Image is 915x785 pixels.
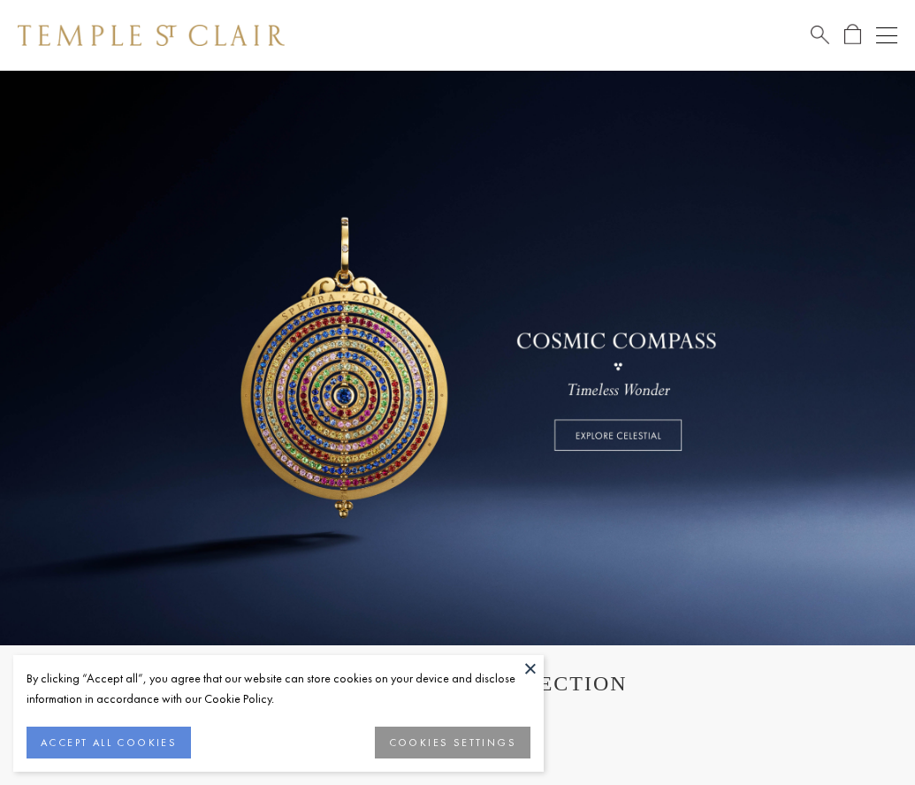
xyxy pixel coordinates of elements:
button: Open navigation [876,25,897,46]
img: Temple St. Clair [18,25,285,46]
a: Open Shopping Bag [844,24,861,46]
button: COOKIES SETTINGS [375,727,530,758]
button: ACCEPT ALL COOKIES [27,727,191,758]
div: By clicking “Accept all”, you agree that our website can store cookies on your device and disclos... [27,668,530,709]
a: Search [811,24,829,46]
